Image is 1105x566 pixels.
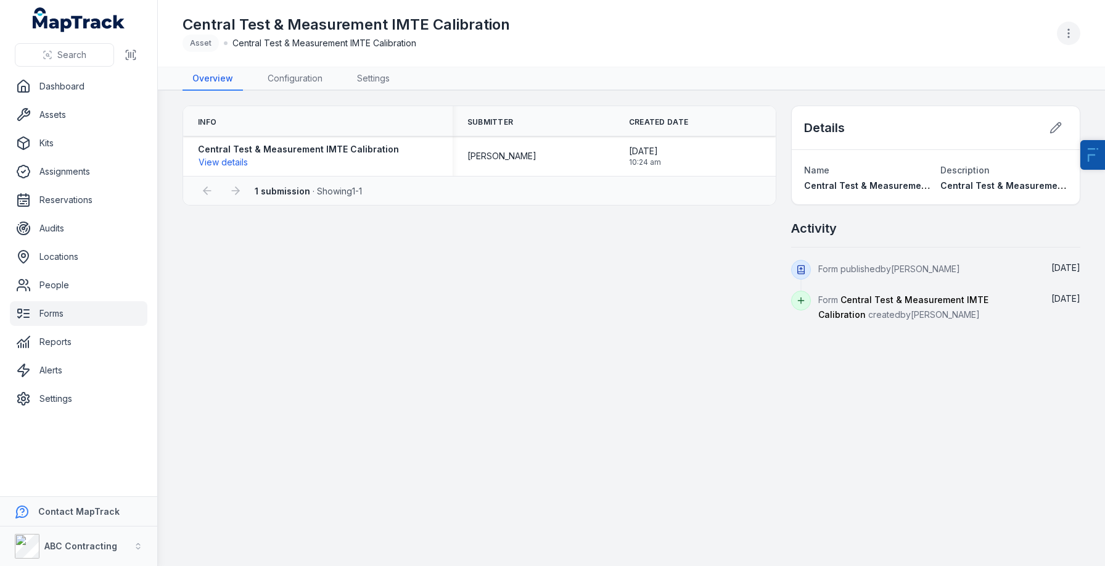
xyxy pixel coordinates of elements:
span: Description [940,165,990,175]
span: Central Test & Measurement IMTE Calibration [804,180,1005,191]
span: Central Test & Measurement IMTE Calibration [232,37,416,49]
strong: 1 submission [255,186,310,196]
a: Alerts [10,358,147,383]
a: Dashboard [10,74,147,99]
span: Submitter [467,117,514,127]
strong: Central Test & Measurement IMTE Calibration [198,143,399,156]
strong: ABC Contracting [44,541,117,551]
span: Info [198,117,216,127]
span: Created Date [629,117,689,127]
span: [DATE] [629,145,661,157]
a: Settings [10,386,147,411]
h2: Activity [791,220,837,237]
span: [PERSON_NAME] [467,150,536,162]
time: 20/08/2025, 9:48:01 am [1051,262,1080,273]
span: 10:24 am [629,157,661,167]
span: Form created by [PERSON_NAME] [818,294,988,320]
a: Reservations [10,188,147,212]
a: Locations [10,244,147,269]
a: MapTrack [33,7,125,32]
span: Search [57,49,86,61]
span: [DATE] [1051,293,1080,304]
button: View details [198,156,249,169]
span: Central Test & Measurement IMTE Calibration [818,294,988,320]
a: Reports [10,330,147,354]
a: People [10,273,147,298]
span: Name [804,165,829,175]
a: Configuration [258,67,332,91]
time: 20/08/2025, 10:24:40 am [629,145,661,167]
a: Forms [10,301,147,326]
a: Assignments [10,159,147,184]
h2: Details [804,119,845,136]
h1: Central Test & Measurement IMTE Calibration [183,15,510,35]
span: · Showing 1 - 1 [255,186,362,196]
strong: Contact MapTrack [38,506,120,517]
a: Audits [10,216,147,241]
button: Search [15,43,114,67]
a: Settings [347,67,400,91]
span: Form published by [PERSON_NAME] [818,264,960,274]
a: Overview [183,67,243,91]
div: Asset [183,35,219,52]
span: [DATE] [1051,262,1080,273]
time: 20/08/2025, 9:40:16 am [1051,293,1080,304]
a: Kits [10,131,147,156]
a: Assets [10,102,147,127]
